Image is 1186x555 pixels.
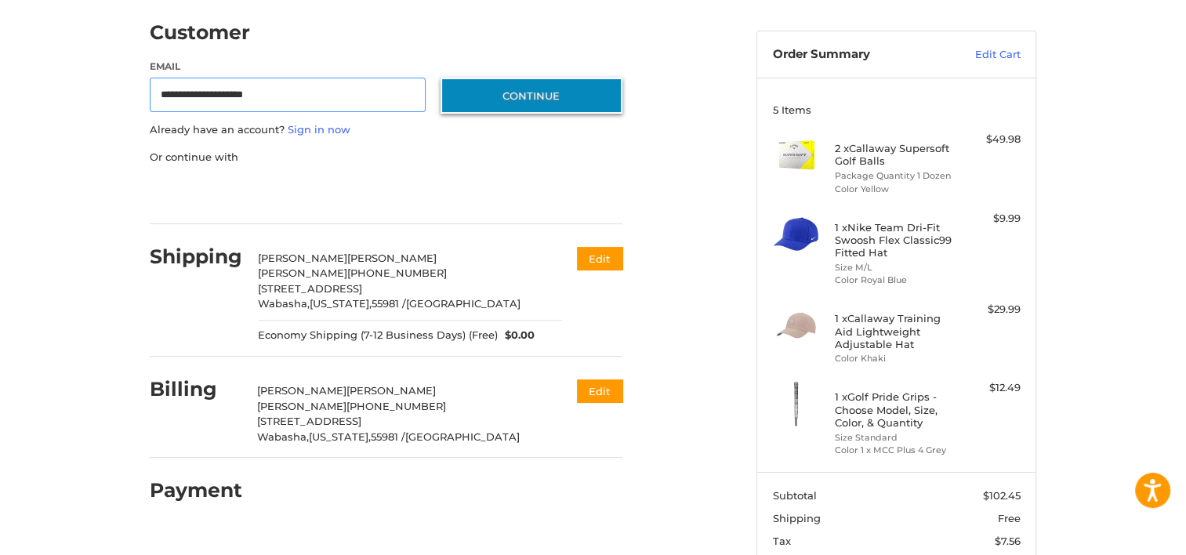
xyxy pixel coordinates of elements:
[835,274,955,287] li: Color Royal Blue
[773,489,817,502] span: Subtotal
[150,245,242,269] h2: Shipping
[959,132,1021,147] div: $49.98
[998,512,1021,524] span: Free
[835,390,955,429] h4: 1 x Golf Pride Grips - Choose Model, Size, Color, & Quantity
[309,430,371,443] span: [US_STATE],
[150,478,242,502] h2: Payment
[346,384,436,397] span: [PERSON_NAME]
[983,489,1021,502] span: $102.45
[835,221,955,259] h4: 1 x Nike Team Dri-Fit Swoosh Flex Classic99 Fitted Hat
[835,183,955,196] li: Color Yellow
[150,20,250,45] h2: Customer
[372,297,406,310] span: 55981 /
[959,211,1021,227] div: $9.99
[288,123,350,136] a: Sign in now
[371,430,405,443] span: 55981 /
[150,60,426,74] label: Email
[258,328,498,343] span: Economy Shipping (7-12 Business Days) (Free)
[347,267,447,279] span: [PHONE_NUMBER]
[258,267,347,279] span: [PERSON_NAME]
[150,122,622,138] p: Already have an account?
[346,400,446,412] span: [PHONE_NUMBER]
[277,180,395,209] iframe: PayPal-paylater
[257,400,346,412] span: [PERSON_NAME]
[257,430,309,443] span: Wabasha,
[773,103,1021,116] h3: 5 Items
[405,430,520,443] span: [GEOGRAPHIC_DATA]
[959,302,1021,317] div: $29.99
[411,180,528,209] iframe: PayPal-venmo
[835,444,955,457] li: Color 1 x MCC Plus 4 Grey
[257,415,361,427] span: [STREET_ADDRESS]
[150,150,622,165] p: Or continue with
[835,431,955,444] li: Size Standard
[835,169,955,183] li: Package Quantity 1 Dozen
[773,535,791,547] span: Tax
[577,247,622,270] button: Edit
[498,328,535,343] span: $0.00
[145,180,263,209] iframe: PayPal-paypal
[257,384,346,397] span: [PERSON_NAME]
[441,78,622,114] button: Continue
[959,380,1021,396] div: $12.49
[577,379,622,402] button: Edit
[835,261,955,274] li: Size M/L
[347,252,437,264] span: [PERSON_NAME]
[258,282,362,295] span: [STREET_ADDRESS]
[835,352,955,365] li: Color Khaki
[150,377,241,401] h2: Billing
[773,47,941,63] h3: Order Summary
[835,312,955,350] h4: 1 x Callaway Training Aid Lightweight Adjustable Hat
[995,535,1021,547] span: $7.56
[941,47,1021,63] a: Edit Cart
[406,297,520,310] span: [GEOGRAPHIC_DATA]
[773,512,821,524] span: Shipping
[310,297,372,310] span: [US_STATE],
[258,252,347,264] span: [PERSON_NAME]
[835,142,955,168] h4: 2 x Callaway Supersoft Golf Balls
[258,297,310,310] span: Wabasha,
